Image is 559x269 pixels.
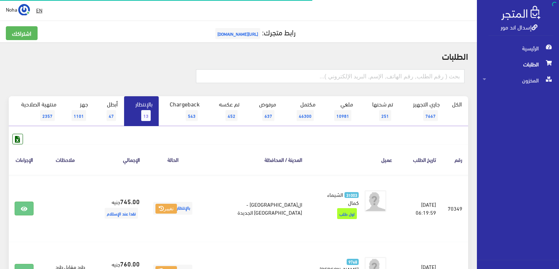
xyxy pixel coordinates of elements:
a: Chargeback543 [159,96,206,126]
a: جهز1101 [63,96,94,126]
h2: الطلبات [9,51,468,61]
span: الشيماء كمال [327,189,359,207]
th: الحالة [146,144,200,175]
span: 1101 [72,110,86,121]
span: 9768 [347,259,359,265]
span: 10981 [334,110,351,121]
th: عميل [308,144,398,175]
td: جنيه [91,175,146,242]
a: بالإنتظار13 [124,96,159,126]
span: المخزون [483,72,553,88]
a: اشتراكك [6,26,38,40]
td: ال[GEOGRAPHIC_DATA] - [GEOGRAPHIC_DATA] الجديدة [200,175,308,242]
a: الكل [446,96,468,112]
a: ... Noha [6,4,30,15]
span: 452 [225,110,238,121]
img: ... [18,4,30,16]
span: نقدا عند الإستلام [105,208,138,219]
a: إسدال اند مور [501,22,537,32]
a: تم شحنها251 [359,96,399,126]
a: EN [33,4,45,17]
button: تغيير [155,204,177,214]
a: أبطل47 [94,96,124,126]
span: 7667 [423,110,438,121]
span: الرئيسية [483,40,553,56]
span: الطلبات [483,56,553,72]
a: الرئيسية [477,40,559,56]
span: 251 [379,110,391,121]
th: اﻹجمالي [91,144,146,175]
span: 2357 [40,110,55,121]
img: avatar.png [365,190,386,212]
a: مرفوض637 [246,96,282,126]
th: المدينة / المحافظة [200,144,308,175]
span: بالإنتظار [153,202,192,215]
u: EN [36,5,42,15]
td: 70349 [442,175,468,242]
a: 31003 الشيماء كمال [320,190,358,206]
strong: 760.00 [120,259,140,268]
span: 46300 [297,110,314,121]
span: 13 [141,110,151,121]
td: [DATE] 06:19:59 [398,175,442,242]
a: الطلبات [477,56,559,72]
a: المخزون [477,72,559,88]
th: الإجراءات [9,144,39,175]
a: ملغي10981 [322,96,359,126]
a: جاري التجهيز7667 [399,96,446,126]
span: [URL][DOMAIN_NAME] [215,28,260,39]
strong: 745.00 [120,196,140,206]
input: بحث ( رقم الطلب, رقم الهاتف, الإسم, البريد اﻹلكتروني )... [196,69,464,83]
span: 543 [186,110,198,121]
a: رابط متجرك:[URL][DOMAIN_NAME] [213,25,296,39]
a: تم عكسه452 [206,96,245,126]
th: تاريخ الطلب [398,144,442,175]
span: 637 [262,110,274,121]
span: Noha [6,5,17,14]
span: اول طلب [337,208,357,219]
th: رقم [442,144,468,175]
a: مكتمل46300 [282,96,322,126]
span: 31003 [344,192,359,198]
span: 47 [107,110,116,121]
img: . [501,6,540,20]
th: ملاحظات [39,144,91,175]
a: منتهية الصلاحية2357 [9,96,63,126]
